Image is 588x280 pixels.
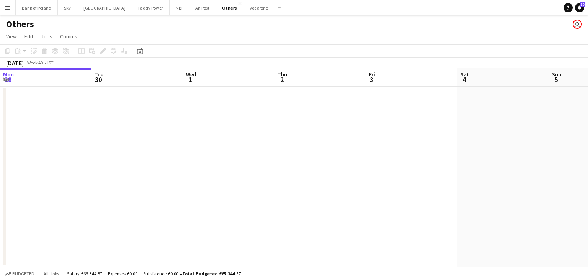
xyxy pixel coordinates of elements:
[461,71,469,78] span: Sat
[189,0,216,15] button: An Post
[185,75,196,84] span: 1
[47,60,54,66] div: IST
[93,75,103,84] span: 30
[276,75,287,84] span: 2
[278,71,287,78] span: Thu
[243,0,274,15] button: Vodafone
[24,33,33,40] span: Edit
[58,0,77,15] button: Sky
[25,60,44,66] span: Week 40
[551,75,561,84] span: 5
[459,75,469,84] span: 4
[2,75,14,84] span: 29
[573,20,582,29] app-user-avatar: Katie Shovlin
[57,31,80,41] a: Comms
[42,271,60,277] span: All jobs
[580,2,585,7] span: 20
[186,71,196,78] span: Wed
[3,71,14,78] span: Mon
[95,71,103,78] span: Tue
[4,270,36,278] button: Budgeted
[60,33,77,40] span: Comms
[67,271,241,277] div: Salary €65 344.87 + Expenses €0.00 + Subsistence €0.00 =
[132,0,170,15] button: Paddy Power
[216,0,243,15] button: Others
[16,0,58,15] button: Bank of Ireland
[552,71,561,78] span: Sun
[170,0,189,15] button: NBI
[12,271,34,277] span: Budgeted
[6,18,34,30] h1: Others
[575,3,584,12] a: 20
[6,59,24,67] div: [DATE]
[41,33,52,40] span: Jobs
[369,71,375,78] span: Fri
[3,31,20,41] a: View
[77,0,132,15] button: [GEOGRAPHIC_DATA]
[21,31,36,41] a: Edit
[38,31,56,41] a: Jobs
[182,271,241,277] span: Total Budgeted €65 344.87
[368,75,375,84] span: 3
[6,33,17,40] span: View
